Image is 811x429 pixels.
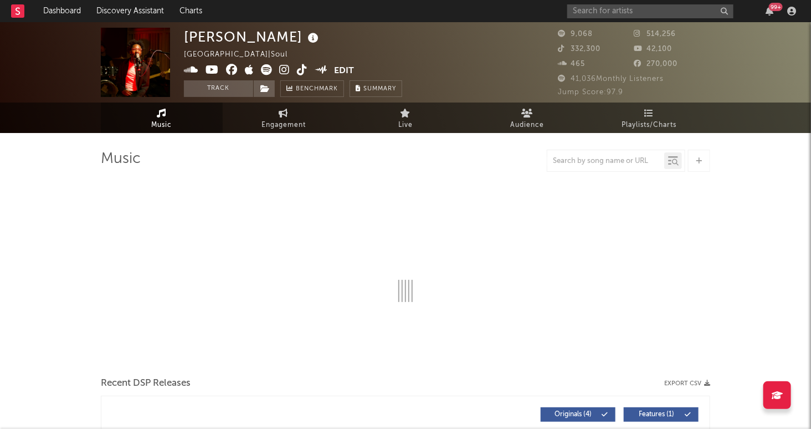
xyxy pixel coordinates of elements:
button: Summary [350,80,402,97]
button: Features(1) [624,407,699,422]
button: Originals(4) [541,407,615,422]
a: Audience [466,103,588,133]
div: [PERSON_NAME] [184,28,321,46]
button: Export CSV [664,380,710,387]
span: Summary [363,86,396,92]
span: Originals ( 4 ) [548,411,599,418]
span: Live [398,119,413,132]
span: Features ( 1 ) [631,411,682,418]
span: 514,256 [634,30,676,38]
span: Engagement [261,119,306,132]
span: 42,100 [634,45,673,53]
a: Playlists/Charts [588,103,710,133]
span: Music [152,119,172,132]
span: 332,300 [558,45,600,53]
button: Track [184,80,253,97]
a: Live [345,103,466,133]
input: Search for artists [567,4,733,18]
span: Benchmark [296,83,338,96]
span: 41,036 Monthly Listeners [558,75,664,83]
span: Playlists/Charts [622,119,677,132]
span: 270,000 [634,60,678,68]
span: Audience [511,119,545,132]
span: 465 [558,60,585,68]
button: Edit [335,64,355,78]
span: Jump Score: 97.9 [558,89,623,96]
a: Music [101,103,223,133]
div: [GEOGRAPHIC_DATA] | Soul [184,48,300,62]
a: Benchmark [280,80,344,97]
span: Recent DSP Releases [101,377,191,390]
span: 9,068 [558,30,593,38]
a: Engagement [223,103,345,133]
button: 99+ [766,7,773,16]
div: 99 + [769,3,783,11]
input: Search by song name or URL [547,157,664,166]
